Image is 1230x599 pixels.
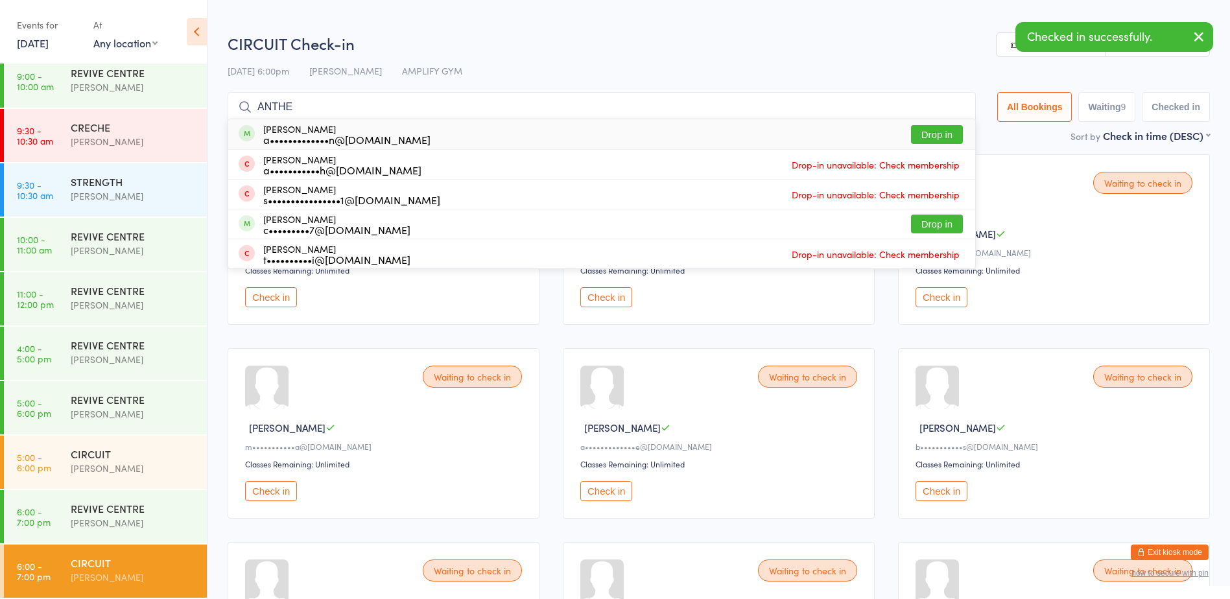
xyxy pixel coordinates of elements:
[93,36,158,50] div: Any location
[17,561,51,581] time: 6:00 - 7:00 pm
[17,343,51,364] time: 4:00 - 5:00 pm
[1093,366,1192,388] div: Waiting to check in
[17,71,54,91] time: 9:00 - 10:00 am
[580,441,861,452] div: a•••••••••••••e@[DOMAIN_NAME]
[919,227,996,241] span: [PERSON_NAME]
[1142,92,1210,122] button: Checked in
[1078,92,1135,122] button: Waiting9
[228,92,976,122] input: Search
[228,32,1210,54] h2: CIRCUIT Check-in
[788,155,963,174] span: Drop-in unavailable: Check membership
[263,134,431,145] div: a•••••••••••••n@[DOMAIN_NAME]
[17,36,49,50] a: [DATE]
[249,421,325,434] span: [PERSON_NAME]
[263,154,421,175] div: [PERSON_NAME]
[309,64,382,77] span: [PERSON_NAME]
[71,174,196,189] div: STRENGTH
[71,338,196,352] div: REVIVE CENTRE
[17,397,51,418] time: 5:00 - 6:00 pm
[245,481,297,501] button: Check in
[4,436,207,489] a: 5:00 -6:00 pmCIRCUIT[PERSON_NAME]
[17,288,54,309] time: 11:00 - 12:00 pm
[580,481,632,501] button: Check in
[71,501,196,515] div: REVIVE CENTRE
[4,218,207,271] a: 10:00 -11:00 amREVIVE CENTRE[PERSON_NAME]
[1131,569,1209,578] button: how to secure with pin
[1093,559,1192,581] div: Waiting to check in
[71,80,196,95] div: [PERSON_NAME]
[71,65,196,80] div: REVIVE CENTRE
[4,381,207,434] a: 5:00 -6:00 pmREVIVE CENTRE[PERSON_NAME]
[263,214,410,235] div: [PERSON_NAME]
[4,327,207,380] a: 4:00 -5:00 pmREVIVE CENTRE[PERSON_NAME]
[17,180,53,200] time: 9:30 - 10:30 am
[1121,102,1126,112] div: 9
[997,92,1072,122] button: All Bookings
[1015,22,1213,52] div: Checked in successfully.
[4,109,207,162] a: 9:30 -10:30 amCRECHE[PERSON_NAME]
[423,366,522,388] div: Waiting to check in
[71,515,196,530] div: [PERSON_NAME]
[263,165,421,175] div: a•••••••••••h@[DOMAIN_NAME]
[1131,545,1209,560] button: Exit kiosk mode
[1093,172,1192,194] div: Waiting to check in
[71,243,196,258] div: [PERSON_NAME]
[916,458,1196,469] div: Classes Remaining: Unlimited
[71,120,196,134] div: CRECHE
[4,545,207,598] a: 6:00 -7:00 pmCIRCUIT[PERSON_NAME]
[228,64,289,77] span: [DATE] 6:00pm
[916,441,1196,452] div: b•••••••••••s@[DOMAIN_NAME]
[17,14,80,36] div: Events for
[916,264,1196,276] div: Classes Remaining: Unlimited
[584,421,661,434] span: [PERSON_NAME]
[911,125,963,144] button: Drop in
[4,163,207,217] a: 9:30 -10:30 amSTRENGTH[PERSON_NAME]
[245,264,526,276] div: Classes Remaining: Unlimited
[71,570,196,585] div: [PERSON_NAME]
[71,461,196,476] div: [PERSON_NAME]
[17,234,52,255] time: 10:00 - 11:00 am
[71,556,196,570] div: CIRCUIT
[916,481,967,501] button: Check in
[4,490,207,543] a: 6:00 -7:00 pmREVIVE CENTRE[PERSON_NAME]
[911,215,963,233] button: Drop in
[263,224,410,235] div: c•••••••••7@[DOMAIN_NAME]
[919,421,996,434] span: [PERSON_NAME]
[245,287,297,307] button: Check in
[423,559,522,581] div: Waiting to check in
[580,264,861,276] div: Classes Remaining: Unlimited
[758,366,857,388] div: Waiting to check in
[263,244,410,264] div: [PERSON_NAME]
[4,272,207,325] a: 11:00 -12:00 pmREVIVE CENTRE[PERSON_NAME]
[263,194,440,205] div: s••••••••••••••••1@[DOMAIN_NAME]
[17,125,53,146] time: 9:30 - 10:30 am
[263,184,440,205] div: [PERSON_NAME]
[580,458,861,469] div: Classes Remaining: Unlimited
[71,229,196,243] div: REVIVE CENTRE
[916,287,967,307] button: Check in
[245,441,526,452] div: m•••••••••••a@[DOMAIN_NAME]
[580,287,632,307] button: Check in
[263,124,431,145] div: [PERSON_NAME]
[788,185,963,204] span: Drop-in unavailable: Check membership
[71,447,196,461] div: CIRCUIT
[788,244,963,264] span: Drop-in unavailable: Check membership
[17,506,51,527] time: 6:00 - 7:00 pm
[17,452,51,473] time: 5:00 - 6:00 pm
[71,352,196,367] div: [PERSON_NAME]
[263,254,410,264] div: t••••••••••i@[DOMAIN_NAME]
[71,189,196,204] div: [PERSON_NAME]
[758,559,857,581] div: Waiting to check in
[402,64,462,77] span: AMPLIFY GYM
[245,458,526,469] div: Classes Remaining: Unlimited
[71,298,196,312] div: [PERSON_NAME]
[71,283,196,298] div: REVIVE CENTRE
[71,134,196,149] div: [PERSON_NAME]
[71,406,196,421] div: [PERSON_NAME]
[4,54,207,108] a: 9:00 -10:00 amREVIVE CENTRE[PERSON_NAME]
[916,247,1196,258] div: h•••••••••7@[DOMAIN_NAME]
[71,392,196,406] div: REVIVE CENTRE
[1103,128,1210,143] div: Check in time (DESC)
[1070,130,1100,143] label: Sort by
[93,14,158,36] div: At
